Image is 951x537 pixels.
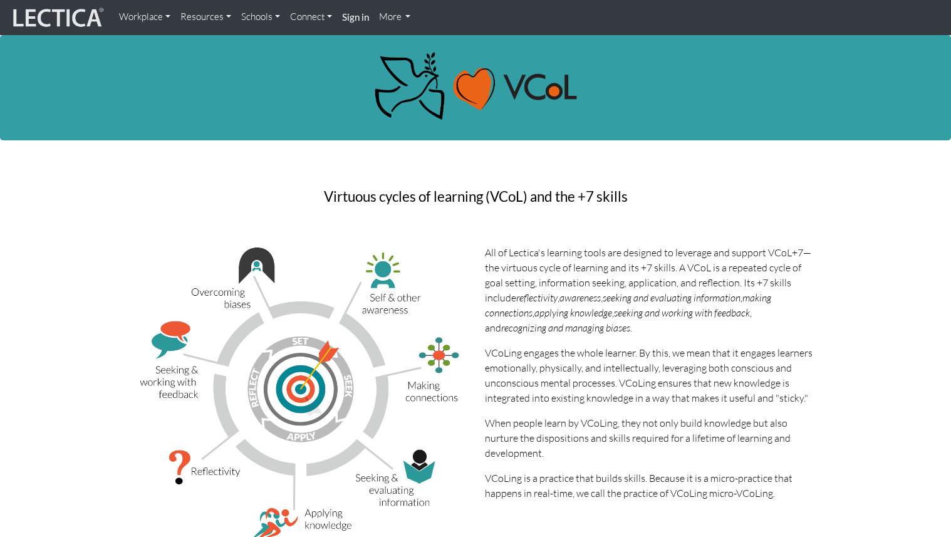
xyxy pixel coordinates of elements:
[311,189,640,205] h3: Virtuous cycles of learning (VCoL) and the +7 skills
[114,5,175,29] a: Workplace
[516,291,558,304] i: reflectivity
[501,321,630,334] i: recognizing and managing biases
[614,306,750,319] i: seeking and working with feedback
[10,6,104,29] img: lecticalive
[337,5,374,30] a: Sign in
[342,11,369,23] strong: Sign in
[236,5,285,29] a: Schools
[485,415,814,461] p: When people learn by VCoLing, they not only build knowledge but also nurture the dispositions and...
[374,5,416,29] a: More
[534,306,612,319] i: applying knowledge
[285,5,337,29] a: Connect
[559,291,601,304] i: awareness
[485,291,771,319] i: making connections
[485,245,814,335] p: All of Lectica's learning tools are designed to leverage and support VCoL+7—the virtuous cycle of...
[485,471,814,501] p: VCoLing is a practice that builds skills. Because it is a micro-practice that happens in real-tim...
[175,5,236,29] a: Resources
[485,345,814,405] p: VCoLing engages the whole learner. By this, we mean that it engages learners emotionally, physica...
[603,291,741,304] i: seeking and evaluating information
